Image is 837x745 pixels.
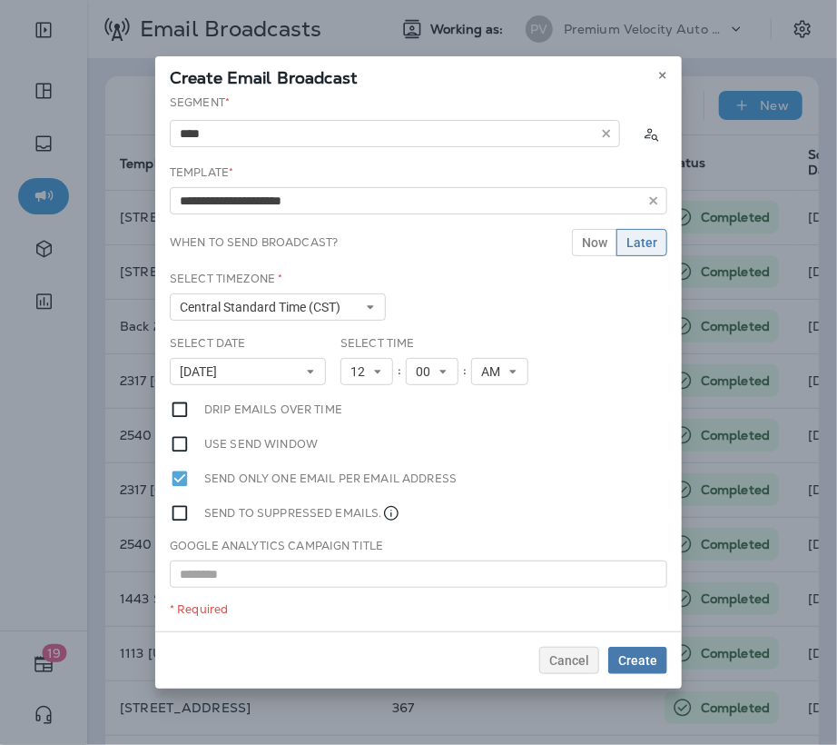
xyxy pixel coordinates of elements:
[626,236,657,249] span: Later
[340,336,415,351] label: Select Time
[170,336,246,351] label: Select Date
[170,358,326,385] button: [DATE]
[458,358,471,385] div: :
[616,229,667,256] button: Later
[393,358,406,385] div: :
[204,503,400,523] label: Send to suppressed emails.
[549,654,589,667] span: Cancel
[635,117,667,150] button: Calculate the estimated number of emails to be sent based on selected segment. (This could take a...
[481,364,507,380] span: AM
[170,165,233,180] label: Template
[471,358,528,385] button: AM
[170,602,667,617] div: * Required
[204,469,457,489] label: Send only one email per email address
[170,95,230,110] label: Segment
[608,647,667,674] button: Create
[170,272,282,286] label: Select Timezone
[350,364,372,380] span: 12
[170,539,383,553] label: Google Analytics Campaign Title
[155,56,682,94] div: Create Email Broadcast
[170,293,386,321] button: Central Standard Time (CST)
[406,358,458,385] button: 00
[618,654,657,667] span: Create
[180,364,224,380] span: [DATE]
[572,229,617,256] button: Now
[204,400,342,420] label: Drip emails over time
[180,300,348,315] span: Central Standard Time (CST)
[539,647,599,674] button: Cancel
[582,236,607,249] span: Now
[170,235,338,250] label: When to send broadcast?
[416,364,438,380] span: 00
[340,358,393,385] button: 12
[204,434,318,454] label: Use send window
